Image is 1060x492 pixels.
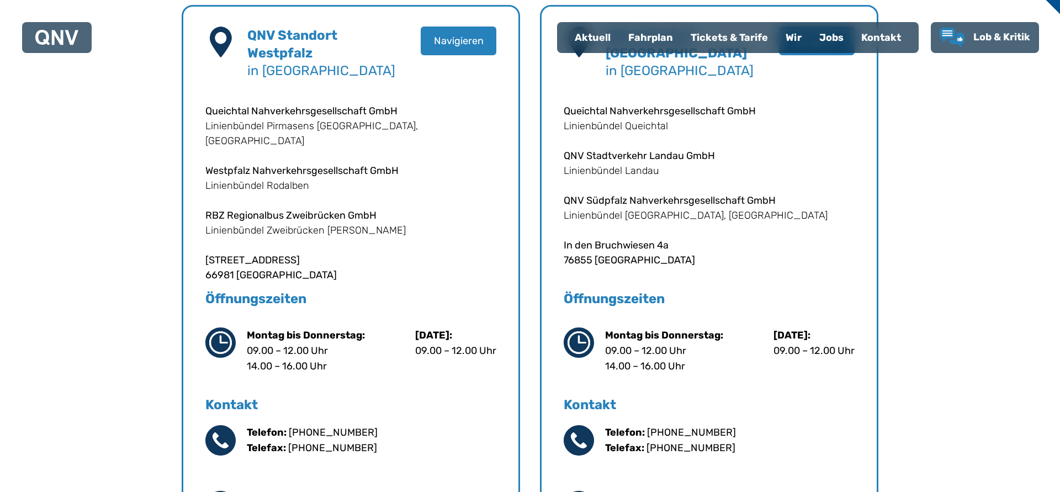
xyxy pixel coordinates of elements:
[247,426,287,438] b: Telefon:
[777,23,810,52] a: Wir
[289,426,378,438] a: [PHONE_NUMBER]
[564,208,855,223] p: Linienbündel [GEOGRAPHIC_DATA], [GEOGRAPHIC_DATA]
[205,253,496,283] p: [STREET_ADDRESS] 66981 [GEOGRAPHIC_DATA]
[247,343,365,374] p: 09.00 – 12.00 Uhr 14.00 – 16.00 Uhr
[646,442,735,454] a: [PHONE_NUMBER]
[564,104,855,119] p: Queichtal Nahverkehrsgesellschaft GmbH
[564,396,855,414] h5: Kontakt
[647,426,736,438] a: [PHONE_NUMBER]
[205,290,496,308] h5: Öffnungszeiten
[35,30,78,45] img: QNV Logo
[35,27,78,49] a: QNV Logo
[205,396,496,414] h5: Kontakt
[247,27,395,80] h4: in [GEOGRAPHIC_DATA]
[564,149,855,163] p: QNV Stadtverkehr Landau GmbH
[564,290,855,308] h5: Öffnungszeiten
[810,23,852,52] a: Jobs
[940,28,1030,47] a: Lob & Kritik
[773,343,855,358] p: 09.00 – 12.00 Uhr
[205,223,496,238] p: Linienbündel Zweibrücken [PERSON_NAME]
[605,426,645,438] b: Telefon:
[605,327,723,343] p: Montag bis Donnerstag:
[564,119,855,134] p: Linienbündel Queichtal
[247,28,337,61] b: QNV Standort Westpfalz
[205,119,496,149] p: Linienbündel Pirmasens [GEOGRAPHIC_DATA], [GEOGRAPHIC_DATA]
[564,238,855,268] p: In den Bruchwiesen 4a 76855 [GEOGRAPHIC_DATA]
[852,23,910,52] a: Kontakt
[415,343,496,358] p: 09.00 – 12.00 Uhr
[619,23,682,52] a: Fahrplan
[288,442,377,454] a: [PHONE_NUMBER]
[205,104,496,119] p: Queichtal Nahverkehrsgesellschaft GmbH
[421,27,496,55] button: Navigieren
[682,23,777,52] a: Tickets & Tarife
[605,343,723,374] p: 09.00 – 12.00 Uhr 14.00 – 16.00 Uhr
[247,442,286,454] b: Telefax:
[564,193,855,208] p: QNV Südpfalz Nahverkehrsgesellschaft GmbH
[606,27,754,80] h4: in [GEOGRAPHIC_DATA]
[564,163,855,178] p: Linienbündel Landau
[415,327,496,343] p: [DATE]:
[247,327,365,343] p: Montag bis Donnerstag:
[205,178,496,193] p: Linienbündel Rodalben
[773,327,855,343] p: [DATE]:
[205,208,496,223] p: RBZ Regionalbus Zweibrücken GmbH
[566,23,619,52] a: Aktuell
[973,31,1030,43] span: Lob & Kritik
[605,442,644,454] b: Telefax:
[205,163,496,178] p: Westpfalz Nahverkehrsgesellschaft GmbH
